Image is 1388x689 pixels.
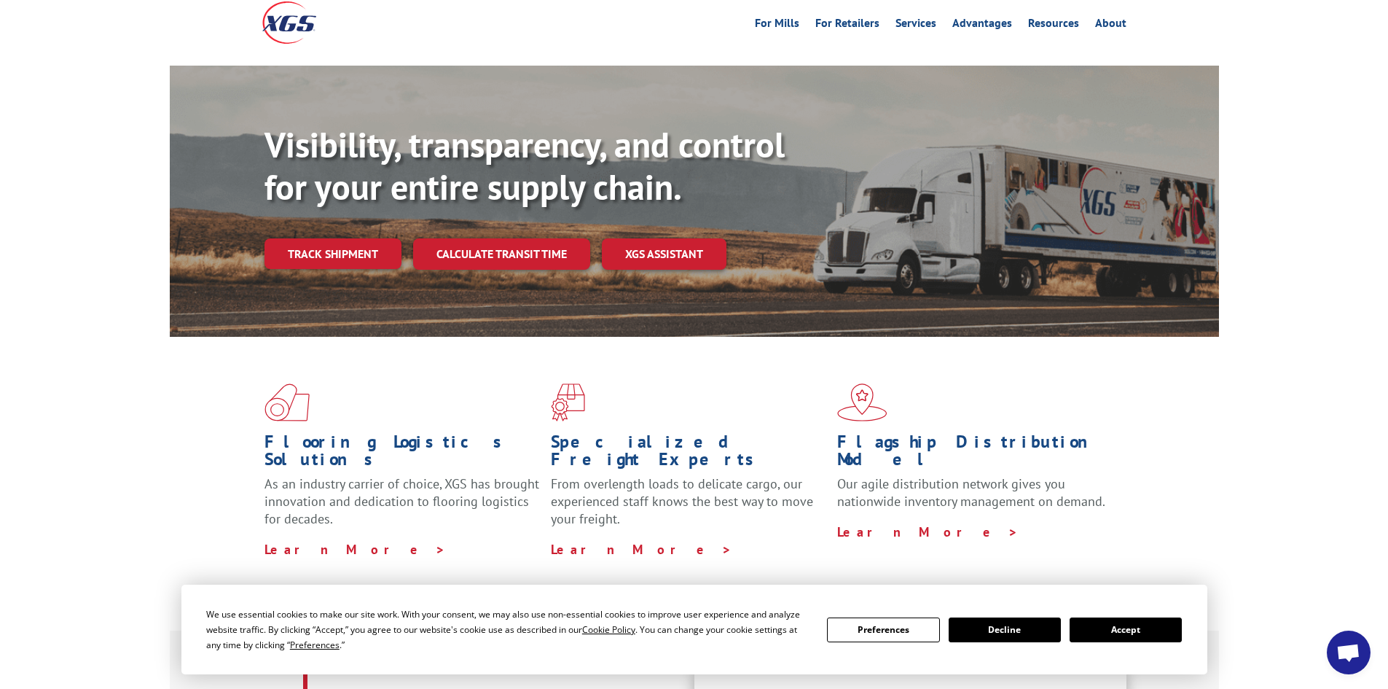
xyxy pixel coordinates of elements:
[264,122,785,209] b: Visibility, transparency, and control for your entire supply chain.
[181,585,1207,674] div: Cookie Consent Prompt
[413,238,590,270] a: Calculate transit time
[264,475,539,527] span: As an industry carrier of choice, XGS has brought innovation and dedication to flooring logistics...
[602,238,726,270] a: XGS ASSISTANT
[949,618,1061,642] button: Decline
[837,475,1105,510] span: Our agile distribution network gives you nationwide inventory management on demand.
[264,238,401,269] a: Track shipment
[837,523,1019,540] a: Learn More >
[582,623,635,636] span: Cookie Policy
[895,17,936,34] a: Services
[1327,631,1371,674] div: Open chat
[551,433,826,475] h1: Specialized Freight Experts
[1095,17,1126,34] a: About
[827,618,939,642] button: Preferences
[206,607,809,653] div: We use essential cookies to make our site work. With your consent, we may also use non-essential ...
[837,433,1113,475] h1: Flagship Distribution Model
[551,384,585,421] img: xgs-icon-focused-on-flooring-red
[290,639,340,651] span: Preferences
[264,433,540,475] h1: Flooring Logistics Solutions
[755,17,799,34] a: For Mills
[1028,17,1079,34] a: Resources
[815,17,879,34] a: For Retailers
[952,17,1012,34] a: Advantages
[551,475,826,540] p: From overlength loads to delicate cargo, our experienced staff knows the best way to move your fr...
[1070,618,1182,642] button: Accept
[551,541,732,558] a: Learn More >
[264,541,446,558] a: Learn More >
[837,384,887,421] img: xgs-icon-flagship-distribution-model-red
[264,384,310,421] img: xgs-icon-total-supply-chain-intelligence-red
